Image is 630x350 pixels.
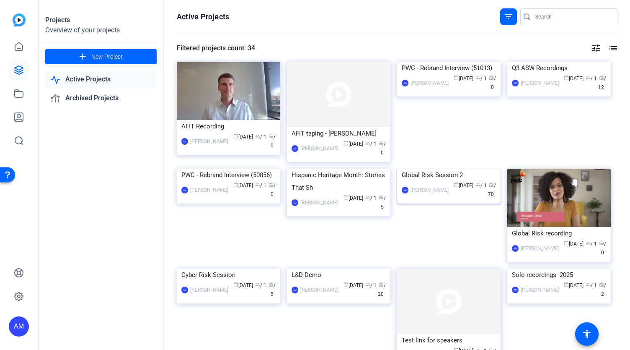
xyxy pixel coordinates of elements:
[512,227,606,240] div: Global Risk recording
[269,183,276,197] span: / 0
[292,127,386,140] div: AFIT taping - [PERSON_NAME]
[512,62,606,74] div: Q3 ASW Recordings
[402,334,496,347] div: Test link for speakers
[402,80,408,86] div: AM
[599,240,604,246] span: radio
[475,75,480,80] span: group
[599,75,604,80] span: radio
[300,144,338,153] div: [PERSON_NAME]
[598,76,606,90] span: / 12
[255,182,260,187] span: group
[292,145,298,152] div: AM
[365,195,377,201] span: / 1
[586,240,591,246] span: group
[77,52,88,62] mat-icon: add
[343,141,363,147] span: [DATE]
[488,183,496,197] span: / 70
[503,12,514,22] mat-icon: filter_list
[181,169,276,181] div: PWC - Rebrand Interview (50856)
[233,183,253,188] span: [DATE]
[402,62,496,74] div: PWC - Rebrand Interview (51013)
[255,133,260,138] span: group
[586,76,597,81] span: / 1
[269,282,274,287] span: radio
[475,182,480,187] span: group
[269,182,274,187] span: radio
[521,79,559,87] div: [PERSON_NAME]
[454,183,473,188] span: [DATE]
[181,138,188,145] div: AM
[300,199,338,207] div: [PERSON_NAME]
[365,195,370,200] span: group
[402,169,496,181] div: Global Risk Session 2
[379,141,384,146] span: radio
[269,282,276,297] span: / 5
[365,282,370,287] span: group
[343,195,363,201] span: [DATE]
[512,245,519,252] div: AM
[512,287,519,293] div: AM
[292,169,386,194] div: Hispanic Heritage Month: Stories That Sh
[378,282,386,297] span: / 20
[255,134,266,140] span: / 1
[591,43,601,53] mat-icon: tune
[181,120,276,133] div: AFIT Recording
[45,49,157,64] button: New Project
[190,286,228,294] div: [PERSON_NAME]
[181,187,188,193] div: AM
[177,12,229,22] h1: Active Projects
[269,134,276,149] span: / 0
[586,75,591,80] span: group
[411,186,449,194] div: [PERSON_NAME]
[599,282,604,287] span: radio
[190,137,228,146] div: [PERSON_NAME]
[402,187,408,193] div: AM
[379,195,386,210] span: / 5
[255,282,266,288] span: / 1
[607,43,617,53] mat-icon: list
[190,186,228,194] div: [PERSON_NAME]
[343,141,349,146] span: calendar_today
[365,141,377,147] span: / 1
[521,244,559,253] div: [PERSON_NAME]
[564,240,569,246] span: calendar_today
[292,269,386,281] div: L&D Demo
[564,241,584,247] span: [DATE]
[177,43,255,53] div: Filtered projects count: 34
[564,282,569,287] span: calendar_today
[564,76,584,81] span: [DATE]
[475,76,487,81] span: / 1
[454,76,473,81] span: [DATE]
[599,241,606,256] span: / 0
[379,141,386,156] span: / 0
[9,316,29,337] div: AM
[233,182,238,187] span: calendar_today
[586,241,597,247] span: / 1
[564,282,584,288] span: [DATE]
[343,282,363,288] span: [DATE]
[454,182,459,187] span: calendar_today
[365,282,377,288] span: / 1
[411,79,449,87] div: [PERSON_NAME]
[512,269,606,281] div: Solo recordings- 2025
[45,25,157,35] div: Overview of your projects
[582,329,592,339] mat-icon: accessibility
[454,75,459,80] span: calendar_today
[255,183,266,188] span: / 1
[586,282,591,287] span: group
[489,182,494,187] span: radio
[343,282,349,287] span: calendar_today
[233,133,238,138] span: calendar_today
[586,282,597,288] span: / 1
[535,12,611,22] input: Search
[45,15,157,25] div: Projects
[489,76,496,90] span: / 0
[292,199,298,206] div: AM
[292,287,298,293] div: AM
[300,286,338,294] div: [PERSON_NAME]
[255,282,260,287] span: group
[233,134,253,140] span: [DATE]
[45,90,157,107] a: Archived Projects
[512,80,519,86] div: AM
[181,269,276,281] div: Cyber Risk Session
